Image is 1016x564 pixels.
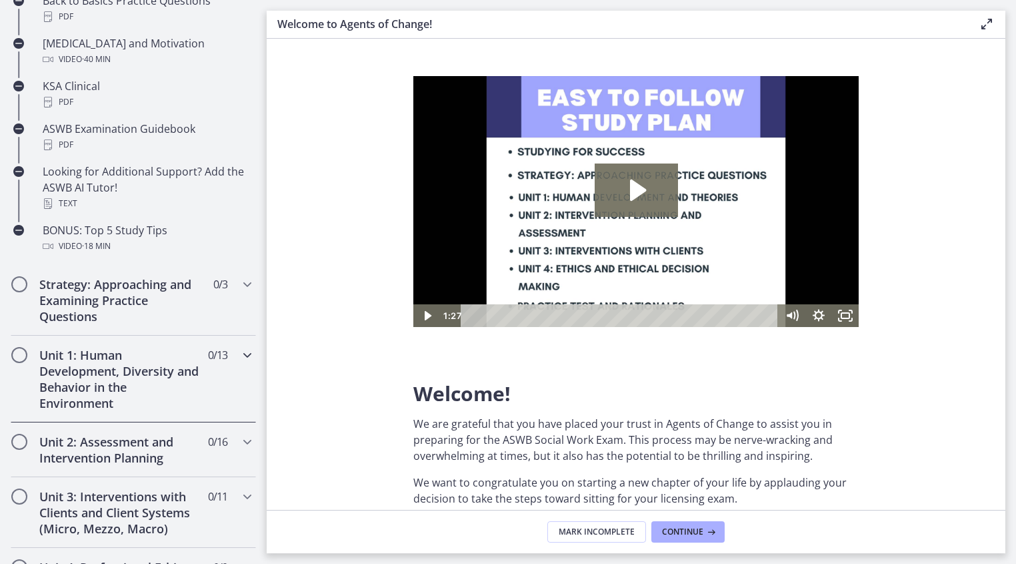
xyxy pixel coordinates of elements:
span: 0 / 13 [208,347,227,363]
p: We are grateful that you have placed your trust in Agents of Change to assist you in preparing fo... [413,416,859,464]
div: KSA Clinical [43,78,251,110]
h2: Strategy: Approaching and Examining Practice Questions [39,276,202,324]
span: 0 / 11 [208,489,227,505]
span: Mark Incomplete [559,527,635,537]
button: Fullscreen [419,228,445,251]
h2: Unit 3: Interventions with Clients and Client Systems (Micro, Mezzo, Macro) [39,489,202,537]
div: PDF [43,9,251,25]
button: Play Video: c1o6hcmjueu5qasqsu00.mp4 [181,87,265,141]
span: · 40 min [82,51,111,67]
div: PDF [43,94,251,110]
div: [MEDICAL_DATA] and Motivation [43,35,251,67]
span: 0 / 16 [208,434,227,450]
h3: Welcome to Agents of Change! [277,16,957,32]
span: Welcome! [413,380,511,407]
button: Continue [651,521,725,543]
p: We want to congratulate you on starting a new chapter of your life by applauding your decision to... [413,475,859,507]
button: Mute [365,228,392,251]
div: Looking for Additional Support? Add the ASWB AI Tutor! [43,164,251,212]
div: Text [43,196,251,212]
button: Mark Incomplete [547,521,646,543]
span: · 18 min [82,238,111,254]
div: Video [43,238,251,254]
h2: Unit 2: Assessment and Intervention Planning [39,434,202,466]
div: Playbar [57,228,359,251]
div: ASWB Examination Guidebook [43,121,251,153]
div: PDF [43,137,251,153]
span: 0 / 3 [213,276,227,292]
div: Video [43,51,251,67]
div: BONUS: Top 5 Study Tips [43,222,251,254]
h2: Unit 1: Human Development, Diversity and Behavior in the Environment [39,347,202,411]
button: Show settings menu [392,228,419,251]
span: Continue [662,527,703,537]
